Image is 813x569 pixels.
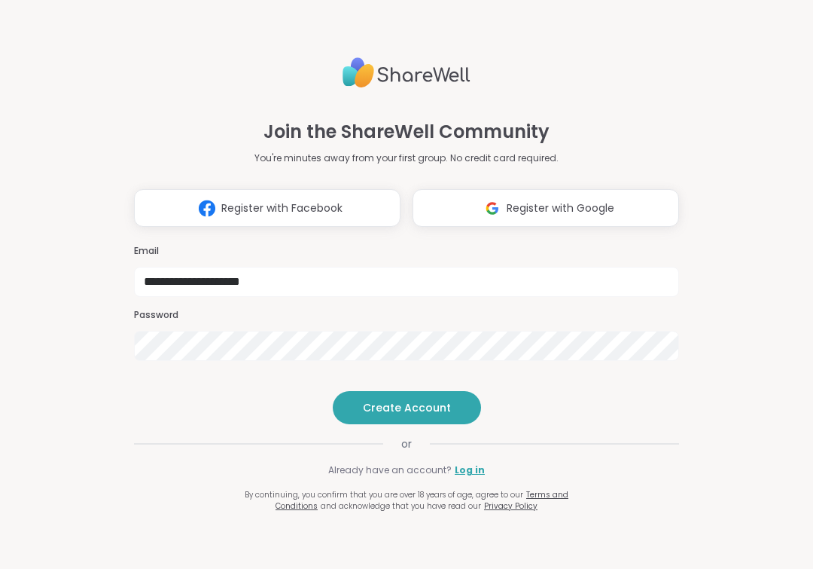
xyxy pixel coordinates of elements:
span: or [383,436,430,451]
a: Privacy Policy [484,500,537,512]
button: Create Account [333,391,481,424]
a: Terms and Conditions [276,489,568,512]
a: Log in [455,463,485,477]
span: By continuing, you confirm that you are over 18 years of age, agree to our [245,489,523,500]
button: Register with Google [413,189,679,227]
p: You're minutes away from your first group. No credit card required. [254,151,559,165]
img: ShareWell Logomark [478,194,507,222]
span: Register with Google [507,200,614,216]
span: and acknowledge that you have read our [321,500,481,512]
button: Register with Facebook [134,189,400,227]
span: Register with Facebook [221,200,343,216]
span: Already have an account? [328,463,452,477]
img: ShareWell Logo [343,51,470,94]
img: ShareWell Logomark [193,194,221,222]
h1: Join the ShareWell Community [263,118,550,145]
h3: Password [134,309,679,322]
span: Create Account [363,400,451,415]
h3: Email [134,245,679,258]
